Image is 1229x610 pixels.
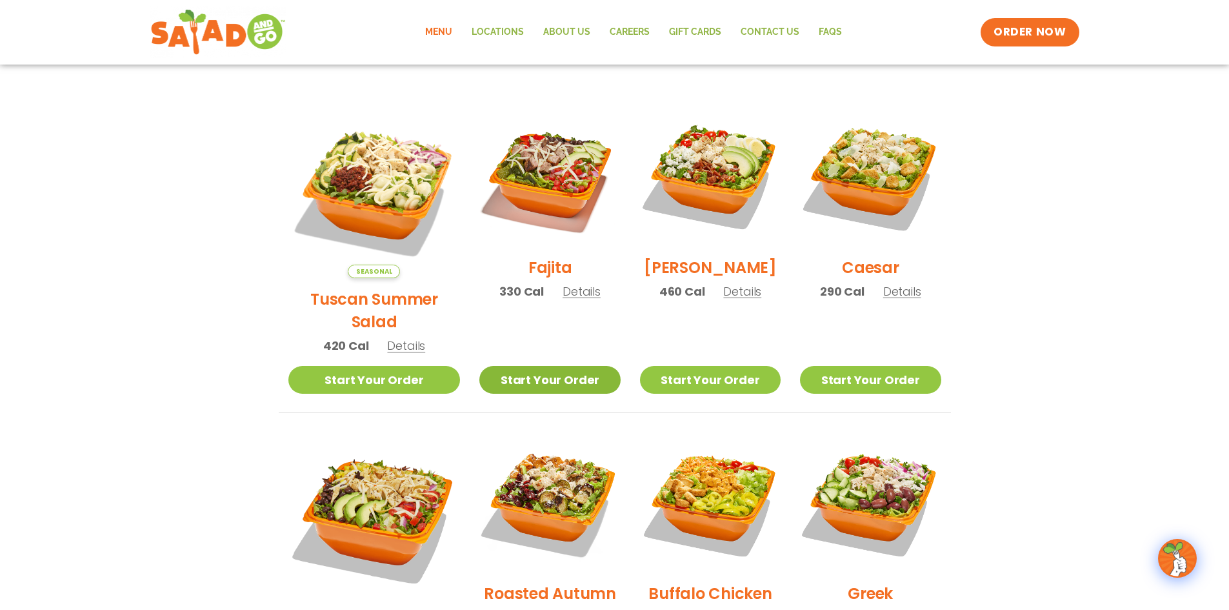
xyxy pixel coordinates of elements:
img: Product photo for Roasted Autumn Salad [479,432,620,573]
a: Locations [462,17,534,47]
span: ORDER NOW [994,25,1066,40]
a: Contact Us [731,17,809,47]
img: Product photo for Tuscan Summer Salad [288,106,461,278]
a: ORDER NOW [981,18,1079,46]
h2: Fajita [528,256,572,279]
span: Seasonal [348,265,400,278]
span: 330 Cal [499,283,544,300]
span: 290 Cal [820,283,864,300]
a: Start Your Order [479,366,620,394]
span: Details [723,283,761,300]
span: 420 Cal [323,337,369,354]
a: GIFT CARDS [659,17,731,47]
h2: Buffalo Chicken [648,582,772,605]
a: Start Your Order [288,366,461,394]
img: Product photo for BBQ Ranch Salad [288,432,461,604]
h2: Roasted Autumn [484,582,616,605]
nav: Menu [415,17,852,47]
a: Start Your Order [640,366,781,394]
img: wpChatIcon [1159,540,1195,576]
span: Details [387,338,425,354]
a: Careers [600,17,659,47]
h2: [PERSON_NAME] [644,256,777,279]
h2: Caesar [842,256,899,279]
span: 460 Cal [659,283,705,300]
img: Product photo for Fajita Salad [479,106,620,247]
a: Menu [415,17,462,47]
img: Product photo for Cobb Salad [640,106,781,247]
a: About Us [534,17,600,47]
span: Details [563,283,601,300]
a: Start Your Order [800,366,941,394]
img: Product photo for Greek Salad [800,432,941,573]
img: Product photo for Buffalo Chicken Salad [640,432,781,573]
a: FAQs [809,17,852,47]
h2: Tuscan Summer Salad [288,288,461,333]
span: Details [883,283,921,300]
img: new-SAG-logo-768×292 [150,6,286,58]
h2: Greek [848,582,893,605]
img: Product photo for Caesar Salad [800,106,941,247]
